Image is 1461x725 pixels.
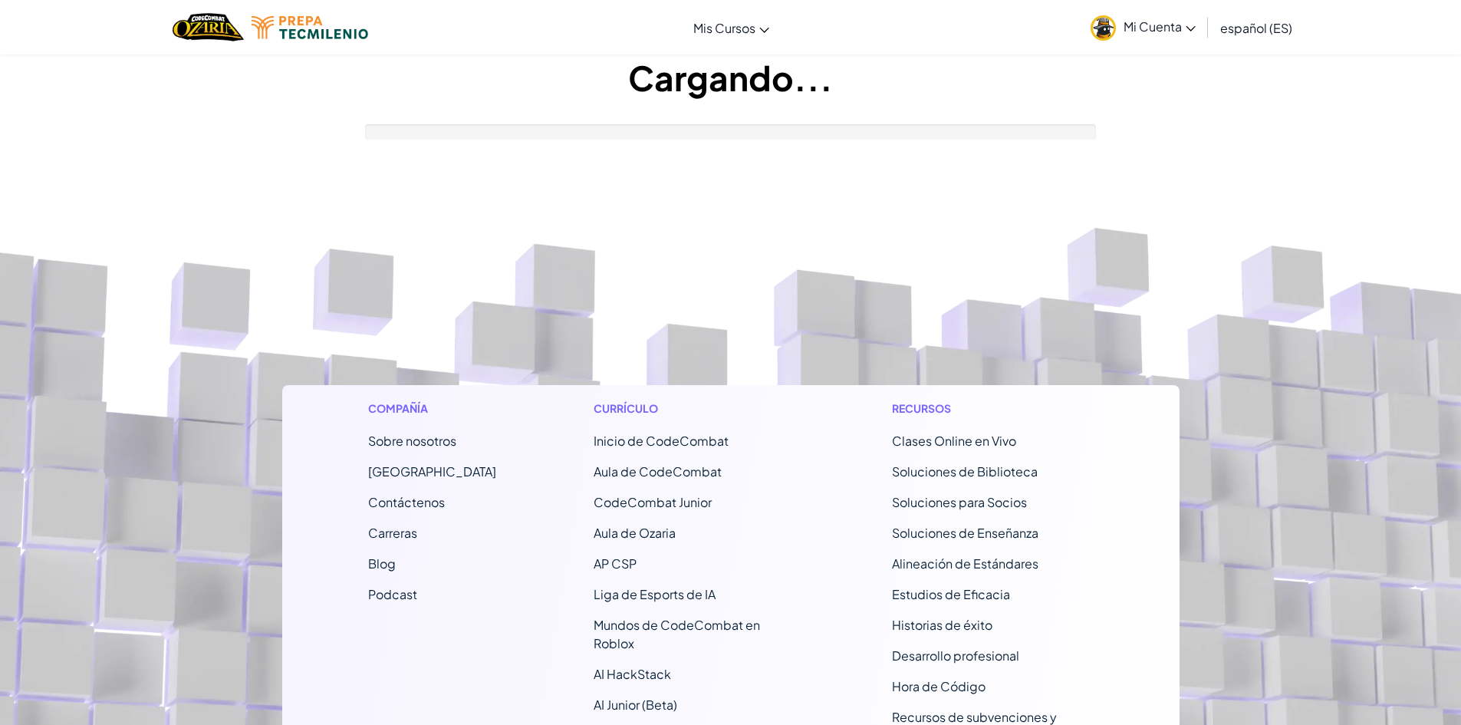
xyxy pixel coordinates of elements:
[173,12,244,43] a: Ozaria by CodeCombat logo
[892,400,1094,417] h1: Recursos
[1124,18,1196,35] span: Mi Cuenta
[693,20,755,36] span: Mis Cursos
[892,678,986,694] a: Hora de Código
[686,7,777,48] a: Mis Cursos
[594,617,760,651] a: Mundos de CodeCombat en Roblox
[368,555,396,572] a: Blog
[594,400,795,417] h1: Currículo
[892,463,1038,479] a: Soluciones de Biblioteca
[368,400,496,417] h1: Compañía
[1091,15,1116,41] img: avatar
[892,525,1038,541] a: Soluciones de Enseñanza
[892,433,1016,449] a: Clases Online en Vivo
[594,494,712,510] a: CodeCombat Junior
[594,666,671,682] a: AI HackStack
[594,463,722,479] a: Aula de CodeCombat
[594,586,716,602] a: Liga de Esports de IA
[892,648,1019,664] a: Desarrollo profesional
[173,12,244,43] img: Home
[368,525,417,541] a: Carreras
[368,586,417,602] a: Podcast
[1220,20,1292,36] span: español (ES)
[594,433,729,449] span: Inicio de CodeCombat
[892,494,1027,510] a: Soluciones para Socios
[892,586,1010,602] a: Estudios de Eficacia
[594,555,637,572] a: AP CSP
[594,697,677,713] a: AI Junior (Beta)
[892,617,992,633] a: Historias de éxito
[368,494,445,510] span: Contáctenos
[368,463,496,479] a: [GEOGRAPHIC_DATA]
[1083,3,1203,51] a: Mi Cuenta
[1213,7,1300,48] a: español (ES)
[368,433,456,449] a: Sobre nosotros
[892,555,1038,572] a: Alineación de Estándares
[252,16,368,39] img: Tecmilenio logo
[594,525,676,541] a: Aula de Ozaria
